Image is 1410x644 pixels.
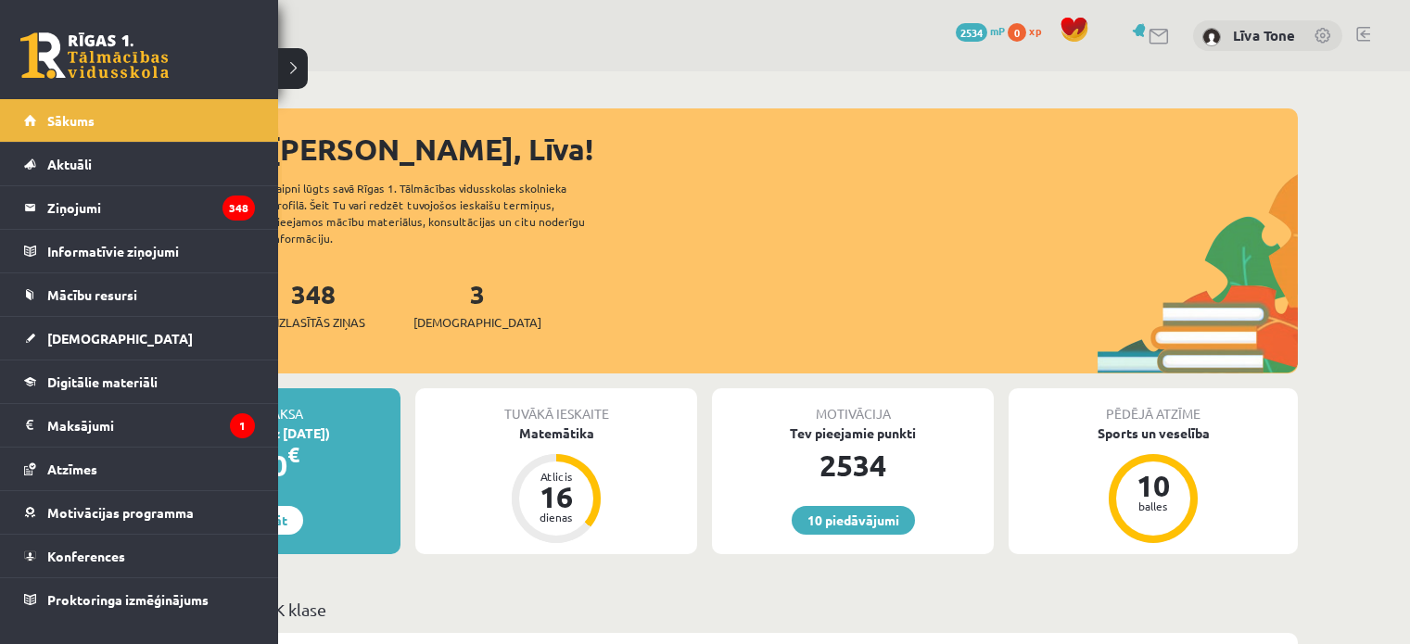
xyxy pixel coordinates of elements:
legend: Maksājumi [47,404,255,447]
span: [DEMOGRAPHIC_DATA] [413,313,541,332]
span: Motivācijas programma [47,504,194,521]
a: Motivācijas programma [24,491,255,534]
div: balles [1125,500,1181,511]
a: Rīgas 1. Tālmācības vidusskola [20,32,169,79]
i: 348 [222,196,255,221]
div: Matemātika [415,423,697,443]
a: 348Neizlasītās ziņas [261,277,365,332]
span: Sākums [47,112,95,129]
span: mP [990,23,1005,38]
a: Sports un veselība 10 balles [1009,423,1298,546]
a: Atzīmes [24,448,255,490]
span: 2534 [956,23,987,42]
a: Maksājumi1 [24,404,255,447]
a: 3[DEMOGRAPHIC_DATA] [413,277,541,332]
span: Atzīmes [47,461,97,477]
a: Aktuāli [24,143,255,185]
span: € [287,441,299,468]
div: Sports un veselība [1009,423,1298,443]
span: [DEMOGRAPHIC_DATA] [47,330,193,347]
span: 0 [1008,23,1026,42]
div: 16 [528,482,584,511]
a: 10 piedāvājumi [792,506,915,535]
div: dienas [528,511,584,523]
a: Mācību resursi [24,273,255,316]
div: Laipni lūgts savā Rīgas 1. Tālmācības vidusskolas skolnieka profilā. Šeit Tu vari redzēt tuvojošo... [271,180,617,246]
span: Proktoringa izmēģinājums [47,591,209,608]
div: 2534 [712,443,994,487]
div: Pēdējā atzīme [1009,388,1298,423]
a: Konferences [24,535,255,577]
div: Atlicis [528,471,584,482]
span: Konferences [47,548,125,564]
p: Mācību plāns 12.b3 JK klase [119,597,1290,622]
div: 10 [1125,471,1181,500]
span: xp [1029,23,1041,38]
div: Tuvākā ieskaite [415,388,697,423]
a: Digitālie materiāli [24,360,255,403]
div: Motivācija [712,388,994,423]
a: Sākums [24,99,255,142]
a: Matemātika Atlicis 16 dienas [415,423,697,546]
a: 0 xp [1008,23,1050,38]
div: Tev pieejamie punkti [712,423,994,443]
img: Līva Tone [1202,28,1221,46]
a: 2534 mP [956,23,1005,38]
div: [PERSON_NAME], Līva! [269,127,1298,171]
span: Mācību resursi [47,286,137,303]
a: Proktoringa izmēģinājums [24,578,255,621]
a: Informatīvie ziņojumi [24,230,255,272]
a: [DEMOGRAPHIC_DATA] [24,317,255,360]
a: Līva Tone [1233,26,1295,44]
span: Aktuāli [47,156,92,172]
span: Digitālie materiāli [47,373,158,390]
legend: Informatīvie ziņojumi [47,230,255,272]
span: Neizlasītās ziņas [261,313,365,332]
legend: Ziņojumi [47,186,255,229]
a: Ziņojumi348 [24,186,255,229]
i: 1 [230,413,255,438]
